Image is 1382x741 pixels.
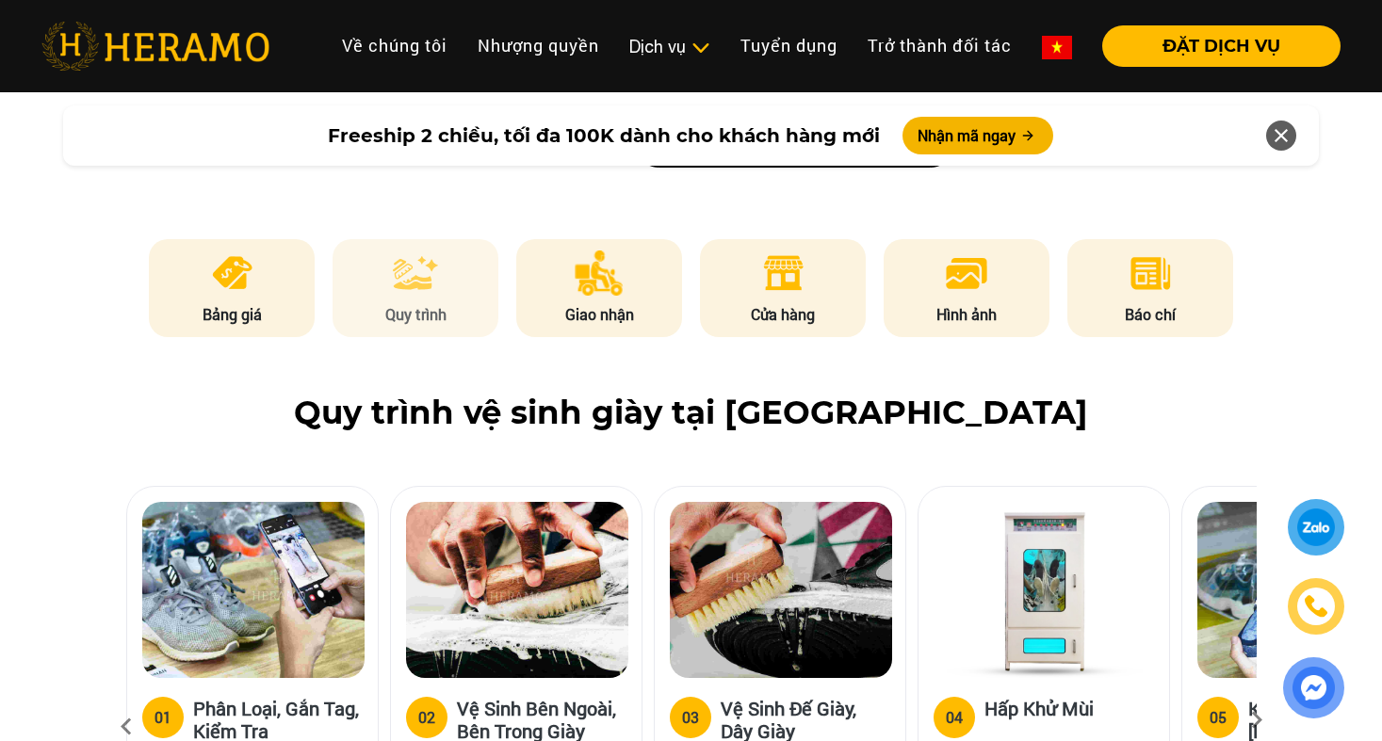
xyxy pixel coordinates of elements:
p: Bảng giá [149,303,315,326]
a: Trở thành đối tác [853,25,1027,66]
a: phone-icon [1291,581,1341,632]
img: Heramo quy trinh ve sinh giay ben ngoai ben trong [406,502,628,678]
img: Heramo quy trinh ve sinh de giay day giay [670,502,892,678]
div: 01 [154,706,171,729]
button: Nhận mã ngay [902,117,1053,154]
a: ĐẶT DỊCH VỤ [1087,38,1341,55]
p: Cửa hàng [700,303,866,326]
img: store.png [760,250,806,296]
a: Tuyển dụng [725,25,853,66]
a: Nhượng quyền [463,25,614,66]
h2: Quy trình vệ sinh giày tại [GEOGRAPHIC_DATA] [41,394,1341,432]
img: subToggleIcon [691,39,710,57]
div: Dịch vụ [629,34,710,59]
div: 03 [682,706,699,729]
img: Heramo quy trinh ve sinh giay phan loai gan tag kiem tra [142,502,365,678]
p: Quy trình [333,303,498,326]
div: 05 [1210,706,1227,729]
img: heramo-logo.png [41,22,269,71]
p: Giao nhận [516,303,682,326]
a: Về chúng tôi [327,25,463,66]
h3: Hấp Khử Mùi [984,697,1094,734]
img: process.png [393,250,438,296]
div: 02 [418,706,435,729]
img: delivery.png [575,250,624,296]
img: phone-icon [1302,593,1329,620]
img: Heramo quy trinh ve sinh hap khu mui giay bang may hap uv [934,502,1156,678]
img: image.png [944,250,989,296]
span: Freeship 2 chiều, tối đa 100K dành cho khách hàng mới [328,121,880,150]
img: pricing.png [209,250,255,296]
img: news.png [1128,250,1174,296]
p: Hình ảnh [884,303,1049,326]
p: Báo chí [1067,303,1233,326]
img: vn-flag.png [1042,36,1072,59]
button: ĐẶT DỊCH VỤ [1102,25,1341,67]
div: 04 [946,706,963,729]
